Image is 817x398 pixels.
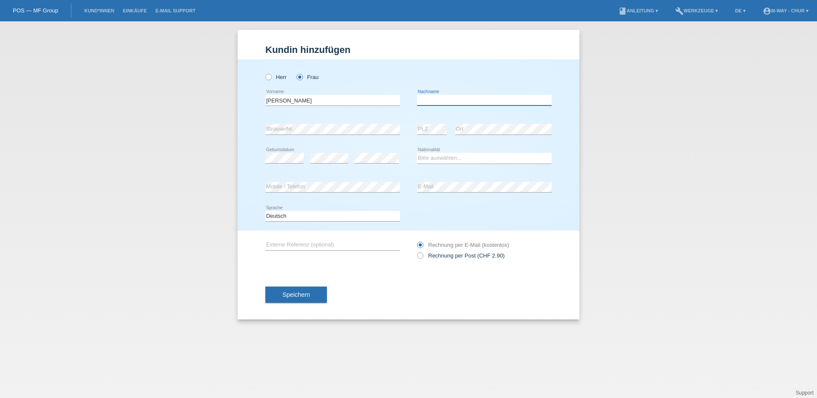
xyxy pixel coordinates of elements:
[297,74,302,79] input: Frau
[265,74,287,80] label: Herr
[282,291,310,298] span: Speichern
[80,8,118,13] a: Kund*innen
[265,44,552,55] h1: Kundin hinzufügen
[796,390,814,396] a: Support
[671,8,723,13] a: buildWerkzeuge ▾
[614,8,662,13] a: bookAnleitung ▾
[417,252,423,263] input: Rechnung per Post (CHF 2.90)
[763,7,771,15] i: account_circle
[265,287,327,303] button: Speichern
[758,8,813,13] a: account_circlem-way - Chur ▾
[118,8,151,13] a: Einkäufe
[417,252,505,259] label: Rechnung per Post (CHF 2.90)
[731,8,749,13] a: DE ▾
[13,7,58,14] a: POS — MF Group
[151,8,200,13] a: E-Mail Support
[417,242,509,248] label: Rechnung per E-Mail (kostenlos)
[265,74,271,79] input: Herr
[417,242,423,252] input: Rechnung per E-Mail (kostenlos)
[297,74,318,80] label: Frau
[618,7,627,15] i: book
[675,7,684,15] i: build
